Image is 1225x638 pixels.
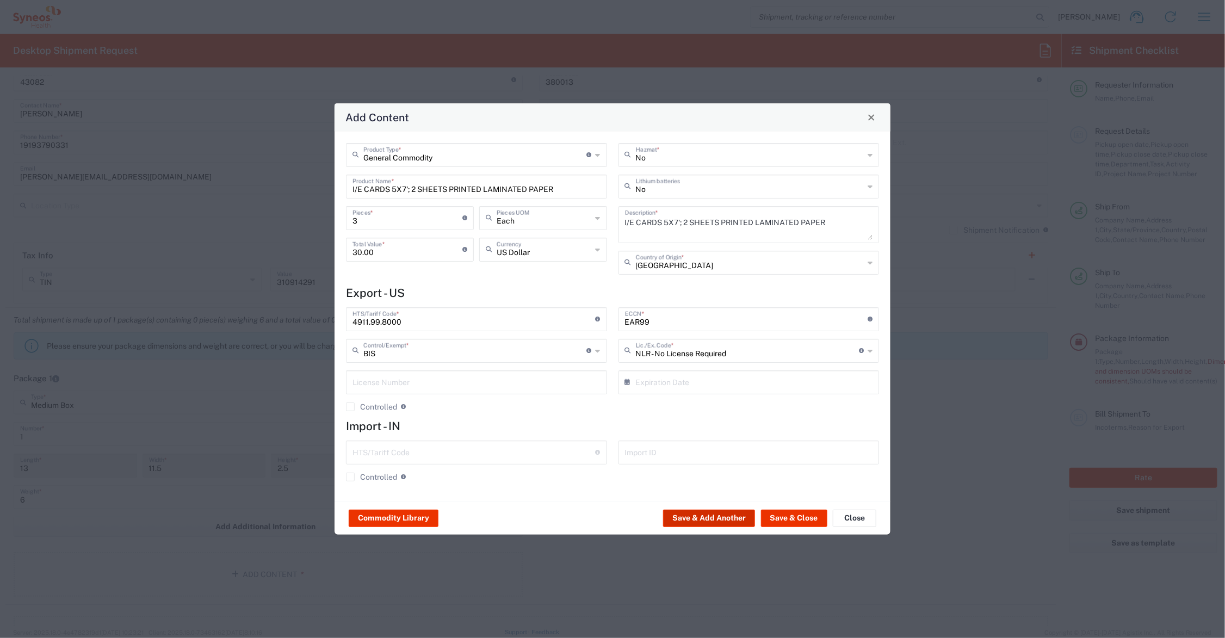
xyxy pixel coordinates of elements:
[346,473,397,481] label: Controlled
[761,510,827,527] button: Save & Close
[864,110,879,125] button: Close
[346,419,879,433] h4: Import - IN
[346,286,879,300] h4: Export - US
[833,510,876,527] button: Close
[349,510,438,527] button: Commodity Library
[663,510,755,527] button: Save & Add Another
[346,109,410,125] h4: Add Content
[346,402,397,411] label: Controlled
